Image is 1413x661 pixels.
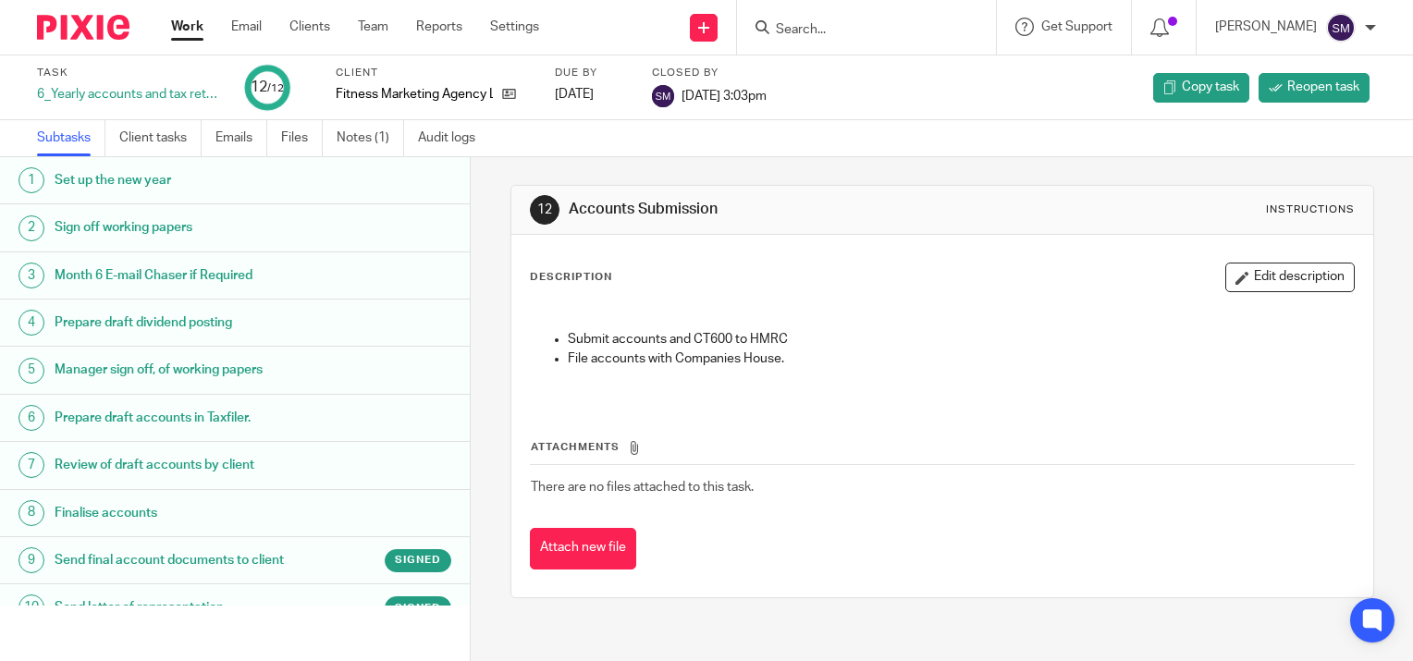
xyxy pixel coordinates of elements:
a: Client tasks [119,120,202,156]
div: 9 [18,547,44,573]
span: Attachments [531,442,620,452]
a: Copy task [1153,73,1249,103]
div: Instructions [1266,202,1355,217]
span: Get Support [1041,20,1112,33]
h1: Month 6 E-mail Chaser if Required [55,262,319,289]
h1: Prepare draft accounts in Taxfiler. [55,404,319,432]
div: 3 [18,263,44,288]
a: Work [171,18,203,36]
h1: Send final account documents to client [55,546,319,574]
button: Edit description [1225,263,1355,292]
a: Files [281,120,323,156]
p: Fitness Marketing Agency Ltd [336,85,493,104]
a: Team [358,18,388,36]
label: Closed by [652,66,767,80]
h1: Send letter of representation [55,594,319,621]
p: Description [530,270,612,285]
p: Submit accounts and CT600 to HMRC [568,330,1354,349]
a: Settings [490,18,539,36]
h1: Prepare draft dividend posting [55,309,319,337]
a: Clients [289,18,330,36]
label: Client [336,66,532,80]
span: Signed [395,552,441,568]
span: Reopen task [1287,78,1359,96]
h1: Finalise accounts [55,499,319,527]
h1: Accounts Submission [569,200,981,219]
div: 1 [18,167,44,193]
img: svg%3E [652,85,674,107]
img: svg%3E [1326,13,1356,43]
small: /12 [267,83,284,93]
img: Pixie [37,15,129,40]
input: Search [774,22,940,39]
label: Task [37,66,222,80]
a: Subtasks [37,120,105,156]
span: Copy task [1182,78,1239,96]
div: 4 [18,310,44,336]
div: 10 [18,594,44,620]
h1: Sign off working papers [55,214,319,241]
label: Due by [555,66,629,80]
div: 12 [530,195,559,225]
div: 6_Yearly accounts and tax return [37,85,222,104]
div: 7 [18,452,44,478]
div: 2 [18,215,44,241]
div: [DATE] [555,85,629,104]
h1: Set up the new year [55,166,319,194]
a: Email [231,18,262,36]
span: Signed [395,600,441,616]
div: 5 [18,358,44,384]
a: Audit logs [418,120,489,156]
a: Notes (1) [337,120,404,156]
span: [DATE] 3:03pm [682,89,767,102]
p: File accounts with Companies House. [568,349,1354,368]
a: Reports [416,18,462,36]
a: Emails [215,120,267,156]
h1: Manager sign off, of working papers [55,356,319,384]
a: Reopen task [1259,73,1370,103]
div: 8 [18,500,44,526]
span: There are no files attached to this task. [531,481,754,494]
h1: Review of draft accounts by client [55,451,319,479]
div: 12 [251,77,284,98]
p: [PERSON_NAME] [1215,18,1317,36]
div: 6 [18,405,44,431]
button: Attach new file [530,528,636,569]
